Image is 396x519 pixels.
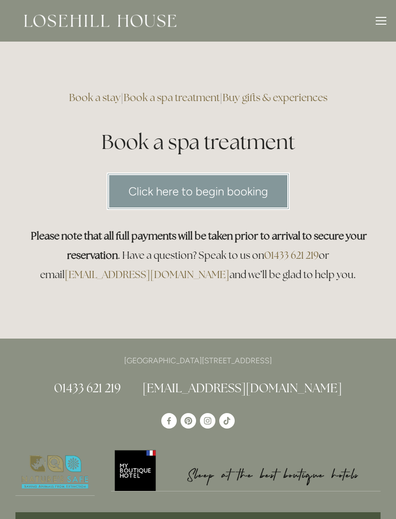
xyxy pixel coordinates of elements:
[31,229,369,262] strong: Please note that all full payments will be taken prior to arrival to secure your reservation
[124,91,220,104] a: Book a spa treatment
[181,413,196,429] a: Pinterest
[15,354,381,367] p: [GEOGRAPHIC_DATA][STREET_ADDRESS]
[264,249,319,262] a: 01433 621 219
[65,268,229,281] a: [EMAIL_ADDRESS][DOMAIN_NAME]
[15,449,95,495] img: Nature's Safe - Logo
[15,226,381,284] h3: . Have a question? Speak to us on or email and we’ll be glad to help you.
[223,91,327,104] a: Buy gifts & experiences
[24,15,176,27] img: Losehill House
[111,449,381,491] img: My Boutique Hotel - Logo
[54,380,121,396] a: 01433 621 219
[142,380,342,396] a: [EMAIL_ADDRESS][DOMAIN_NAME]
[15,128,381,156] h1: Book a spa treatment
[107,173,290,210] a: Click here to begin booking
[161,413,177,429] a: Losehill House Hotel & Spa
[69,91,121,104] a: Book a stay
[200,413,215,429] a: Instagram
[15,88,381,107] h3: | |
[219,413,235,429] a: TikTok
